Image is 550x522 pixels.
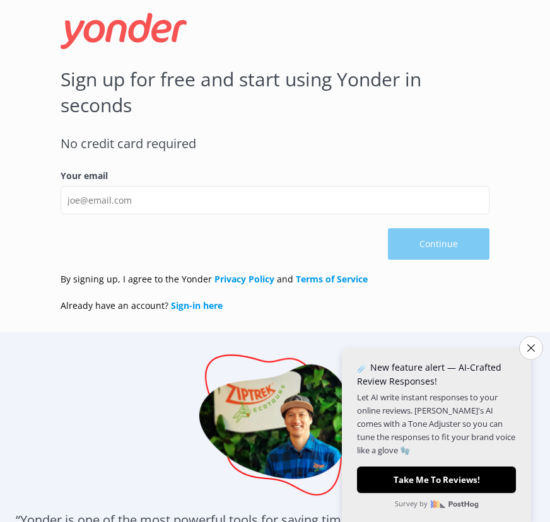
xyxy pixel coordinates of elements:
[193,348,357,502] img: sending...
[296,273,368,285] a: Terms of Service
[214,273,274,285] a: Privacy Policy
[61,66,489,118] h1: Sign up for free and start using Yonder in seconds
[61,130,489,156] h3: No credit card required
[61,169,489,183] label: Your email
[61,299,489,313] p: Already have an account?
[171,299,223,311] a: Sign-in here
[61,186,489,214] input: joe@email.com
[61,272,489,286] p: By signing up, I agree to the Yonder and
